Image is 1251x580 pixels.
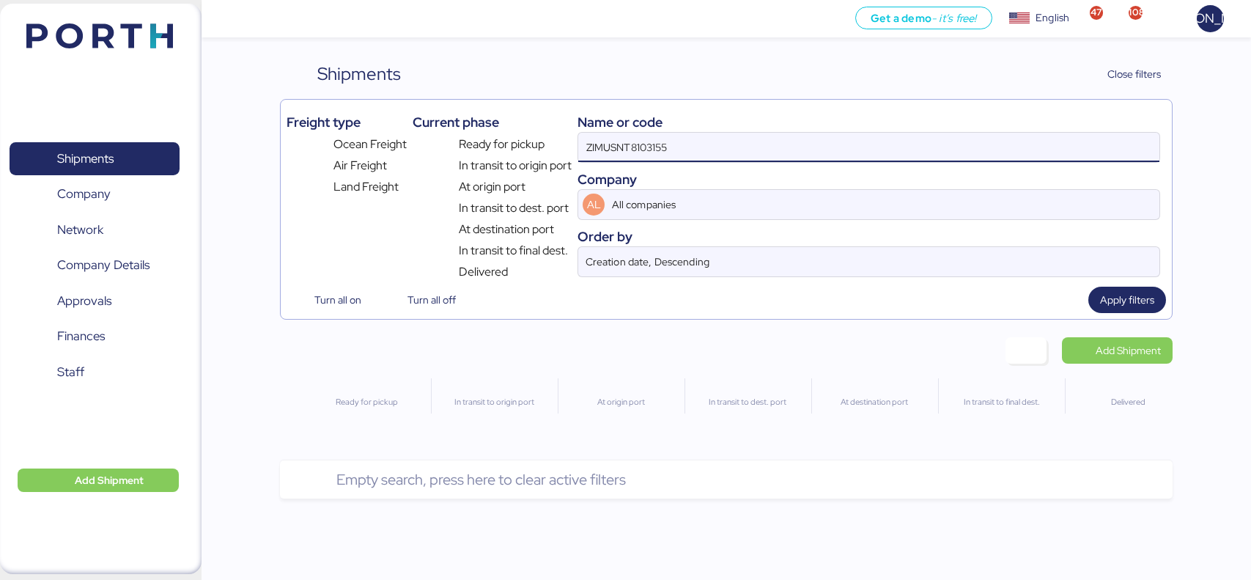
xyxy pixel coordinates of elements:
[18,469,179,492] button: Add Shipment
[333,136,407,153] span: Ocean Freight
[1062,337,1173,364] a: Add Shipment
[459,157,572,175] span: In transit to origin port
[1107,65,1161,83] span: Close filters
[564,396,678,408] div: At origin port
[413,112,572,132] div: Current phase
[577,169,1159,189] div: Company
[459,242,568,260] span: In transit to final dest.
[459,221,554,238] span: At destination port
[587,197,601,213] span: AL
[1088,287,1166,313] button: Apply filters
[691,396,805,408] div: In transit to dest. port
[75,471,144,489] span: Add Shipment
[333,157,387,175] span: Air Freight
[333,178,399,196] span: Land Freight
[57,361,84,383] span: Staff
[57,219,103,241] span: Network
[459,136,545,153] span: Ready for pickup
[945,396,1058,408] div: In transit to final dest.
[438,396,551,408] div: In transit to origin port
[577,227,1159,246] div: Order by
[57,148,114,169] span: Shipments
[287,112,406,132] div: Freight type
[1096,342,1161,359] span: Add Shipment
[1100,291,1154,309] span: Apply filters
[10,177,180,211] a: Company
[57,290,111,312] span: Approvals
[287,287,373,313] button: Turn all on
[10,213,180,247] a: Network
[314,291,361,309] span: Turn all on
[459,178,525,196] span: At origin port
[1071,396,1185,408] div: Delivered
[10,320,180,353] a: Finances
[309,396,424,408] div: Ready for pickup
[459,199,569,217] span: In transit to dest. port
[10,285,180,318] a: Approvals
[609,190,1118,219] input: AL
[407,291,456,309] span: Turn all off
[10,249,180,282] a: Company Details
[10,356,180,389] a: Staff
[317,61,401,87] div: Shipments
[57,326,105,347] span: Finances
[210,7,235,32] button: Menu
[459,263,508,281] span: Delivered
[57,183,111,205] span: Company
[577,112,1159,132] div: Name or code
[1077,61,1173,87] button: Close filters
[57,254,150,276] span: Company Details
[10,142,180,176] a: Shipments
[379,287,467,313] button: Turn all off
[336,472,626,487] span: Empty search, press here to clear active filters
[818,396,931,408] div: At destination port
[1036,10,1069,26] div: English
